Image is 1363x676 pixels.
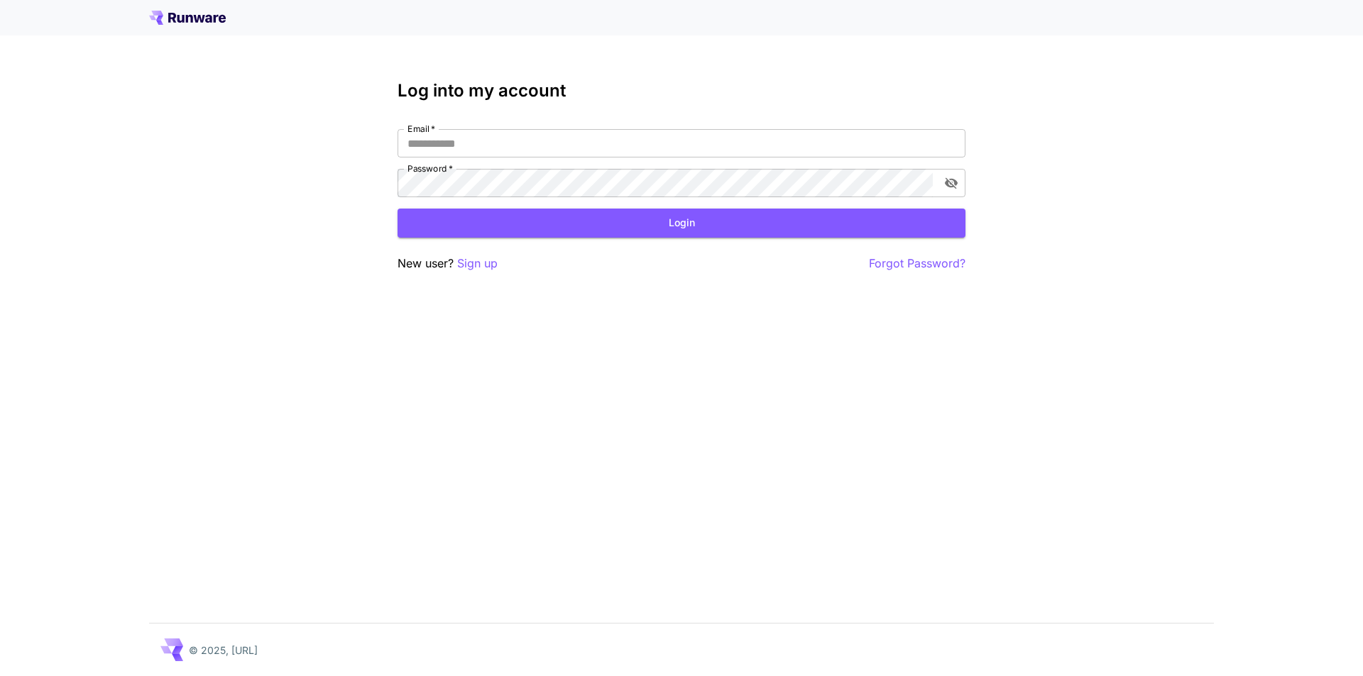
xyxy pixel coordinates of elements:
[189,643,258,658] p: © 2025, [URL]
[398,81,965,101] h3: Log into my account
[938,170,964,196] button: toggle password visibility
[398,209,965,238] button: Login
[407,123,435,135] label: Email
[869,255,965,272] button: Forgot Password?
[398,255,498,272] p: New user?
[457,255,498,272] button: Sign up
[407,162,453,174] label: Password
